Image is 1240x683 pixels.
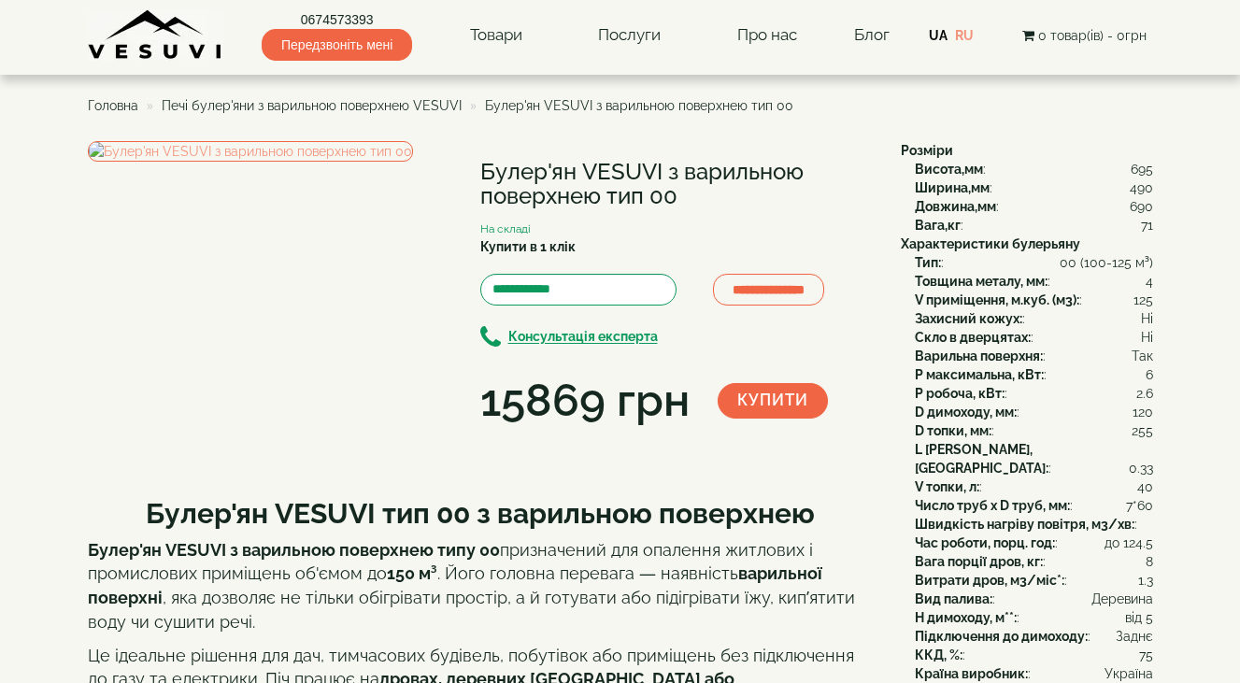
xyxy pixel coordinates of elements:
[1129,459,1153,477] span: 0.33
[1125,608,1153,627] span: від 5
[88,563,822,607] strong: варильної поверхні
[480,369,690,433] div: 15869 грн
[915,571,1153,590] div: :
[915,255,941,270] b: Тип:
[579,14,679,57] a: Послуги
[88,538,873,634] p: призначений для опалення житлових і промислових приміщень об'ємом до . Його головна перевага — на...
[915,274,1048,289] b: Товщина металу, мм:
[915,442,1048,476] b: L [PERSON_NAME], [GEOGRAPHIC_DATA]:
[480,222,531,235] small: На складі
[915,477,1153,496] div: :
[915,627,1153,646] div: :
[915,349,1043,363] b: Варильна поверхня:
[1146,272,1153,291] span: 4
[1130,178,1153,197] span: 490
[1116,627,1153,646] span: Заднє
[854,25,890,44] a: Блог
[915,272,1153,291] div: :
[1130,197,1153,216] span: 690
[1038,28,1147,43] span: 0 товар(ів) - 0грн
[146,497,815,530] b: Булер'ян VESUVI тип 00 з варильною поверхнею
[1141,216,1153,235] span: 71
[915,218,961,233] b: Вага,кг
[262,29,412,61] span: Передзвоніть мені
[915,608,1153,627] div: :
[915,646,1153,664] div: :
[915,515,1153,534] div: :
[915,496,1153,515] div: :
[88,540,500,560] strong: Булер'ян VESUVI з варильною поверхнею типу 00
[955,28,974,43] a: RU
[1131,160,1153,178] span: 695
[1132,347,1153,365] span: Так
[915,405,1017,420] b: D димоходу, мм:
[719,14,816,57] a: Про нас
[1133,291,1153,309] span: 125
[718,383,828,419] button: Купити
[387,563,437,583] strong: 150 м³
[915,517,1134,532] b: Швидкість нагріву повітря, м3/хв:
[1133,403,1153,421] span: 120
[1135,534,1153,552] span: 4.5
[915,180,990,195] b: Ширина,мм
[915,292,1079,307] b: V приміщення, м.куб. (м3):
[262,10,412,29] a: 0674573393
[915,197,1153,216] div: :
[915,160,1153,178] div: :
[915,629,1088,644] b: Підключення до димоходу:
[1139,646,1153,664] span: 75
[915,573,1064,588] b: Витрати дров, м3/міс*:
[915,498,1070,513] b: Число труб x D труб, мм:
[915,590,1153,608] div: :
[915,591,992,606] b: Вид палива:
[915,666,1028,681] b: Країна виробник:
[915,423,991,438] b: D топки, мм:
[915,403,1153,421] div: :
[929,28,948,43] a: UA
[915,291,1153,309] div: :
[1136,384,1153,403] span: 2.6
[1105,534,1135,552] span: до 12
[1017,25,1152,46] button: 0 товар(ів) - 0грн
[88,9,223,61] img: content
[915,330,1031,345] b: Скло в дверцятах:
[915,479,979,494] b: V топки, л:
[480,237,576,256] label: Купити в 1 клік
[915,440,1153,477] div: :
[915,534,1153,552] div: :
[915,554,1043,569] b: Вага порції дров, кг:
[915,162,983,177] b: Висота,мм
[1146,365,1153,384] span: 6
[915,535,1055,550] b: Час роботи, порц. год:
[915,421,1153,440] div: :
[480,160,873,209] h1: Булер'ян VESUVI з варильною поверхнею тип 00
[915,552,1153,571] div: :
[485,98,793,113] span: Булер'ян VESUVI з варильною поверхнею тип 00
[162,98,462,113] a: Печі булер'яни з варильною поверхнею VESUVI
[915,647,962,662] b: ККД, %:
[915,311,1022,326] b: Захисний кожух:
[88,98,138,113] a: Головна
[915,347,1153,365] div: :
[1146,552,1153,571] span: 8
[1132,421,1153,440] span: 255
[915,216,1153,235] div: :
[88,141,413,162] img: Булер'ян VESUVI з варильною поверхнею тип 00
[901,143,953,158] b: Розміри
[1138,571,1153,590] span: 1.3
[901,236,1080,251] b: Характеристики булерьяну
[1141,309,1153,328] span: Ні
[1137,477,1153,496] span: 40
[1105,664,1153,683] span: Україна
[915,253,1153,272] div: :
[451,14,541,57] a: Товари
[1141,328,1153,347] span: Ні
[915,610,1017,625] b: H димоходу, м**:
[915,367,1044,382] b: P максимальна, кВт:
[1060,253,1153,272] span: 00 (100-125 м³)
[1091,590,1153,608] span: Деревина
[915,664,1153,683] div: :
